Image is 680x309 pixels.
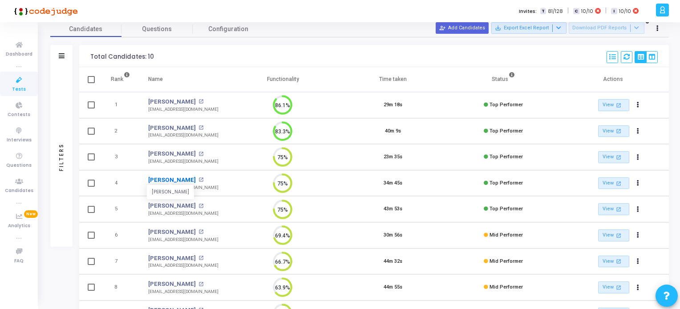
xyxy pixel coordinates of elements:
th: Functionality [228,67,338,92]
mat-icon: open_in_new [615,127,623,135]
div: Time taken [379,74,407,84]
span: 10/10 [619,8,631,15]
div: [EMAIL_ADDRESS][DOMAIN_NAME] [148,158,219,165]
mat-icon: open_in_new [615,284,623,291]
div: [EMAIL_ADDRESS][DOMAIN_NAME] [148,262,219,269]
span: Contests [8,111,30,119]
button: Actions [632,151,644,164]
div: 34m 45s [384,180,402,187]
button: Add Candidates [436,22,489,34]
a: View [598,256,629,268]
div: 29m 18s [384,101,402,109]
a: [PERSON_NAME] [148,280,196,289]
span: Questions [121,24,193,34]
div: View Options [635,51,658,63]
span: Top Performer [490,128,523,134]
div: Filters [57,108,65,206]
a: View [598,281,629,293]
a: [PERSON_NAME] [148,97,196,106]
div: [EMAIL_ADDRESS][DOMAIN_NAME] [148,289,219,295]
span: Mid Performer [490,232,523,238]
div: 44m 32s [384,258,402,265]
span: Questions [6,162,32,169]
td: 7 [101,249,139,275]
span: Candidates [5,187,33,195]
div: [EMAIL_ADDRESS][DOMAIN_NAME] [148,237,219,243]
td: 6 [101,222,139,249]
td: 1 [101,92,139,118]
mat-icon: open_in_new [615,257,623,265]
span: Mid Performer [490,284,523,290]
mat-icon: open_in_new [615,205,623,213]
button: Actions [632,229,644,242]
mat-icon: open_in_new [198,204,203,209]
th: Status [448,67,559,92]
td: 8 [101,274,139,301]
a: View [598,99,629,111]
th: Actions [559,67,669,92]
span: Configuration [208,24,248,34]
div: Total Candidates: 10 [90,53,154,60]
span: Interviews [7,136,32,144]
mat-icon: open_in_new [198,256,203,261]
a: View [598,203,629,215]
span: T [540,8,546,15]
div: 23m 35s [384,153,402,161]
label: Invites: [519,8,537,15]
mat-icon: open_in_new [198,125,203,130]
div: [EMAIL_ADDRESS][DOMAIN_NAME] [148,132,219,139]
div: Name [148,74,163,84]
span: | [567,6,569,16]
span: Candidates [50,24,121,34]
mat-icon: open_in_new [615,180,623,187]
span: C [573,8,579,15]
span: 81/128 [548,8,563,15]
mat-icon: open_in_new [198,99,203,104]
img: logo [11,2,78,20]
button: Export Excel Report [491,22,567,34]
mat-icon: open_in_new [198,177,203,182]
div: [PERSON_NAME] [147,185,194,199]
button: Download PDF Reports [569,22,644,34]
th: Rank [101,67,139,92]
span: Top Performer [490,102,523,108]
mat-icon: person_add_alt [439,25,445,31]
button: Actions [632,203,644,216]
span: Tests [12,86,26,93]
span: Analytics [8,222,30,230]
a: View [598,229,629,241]
a: [PERSON_NAME] [148,254,196,263]
button: Actions [632,125,644,137]
mat-icon: open_in_new [615,153,623,161]
span: Top Performer [490,180,523,186]
mat-icon: open_in_new [198,152,203,157]
span: Top Performer [490,206,523,212]
div: [EMAIL_ADDRESS][DOMAIN_NAME] [148,185,219,191]
span: Mid Performer [490,258,523,264]
div: 30m 56s [384,232,402,239]
mat-icon: open_in_new [615,232,623,239]
td: 4 [101,170,139,197]
td: 5 [101,196,139,222]
span: Top Performer [490,154,523,160]
button: Actions [632,255,644,268]
a: [PERSON_NAME] [148,124,196,132]
a: [PERSON_NAME] [148,228,196,237]
div: [EMAIL_ADDRESS][DOMAIN_NAME] [148,210,219,217]
button: Actions [632,281,644,294]
a: View [598,177,629,189]
td: 3 [101,144,139,170]
span: New [24,210,38,218]
div: 40m 9s [385,128,401,135]
a: [PERSON_NAME] [148,176,196,185]
a: [PERSON_NAME] [148,149,196,158]
button: Actions [632,99,644,112]
span: FAQ [14,257,24,265]
td: 2 [101,118,139,144]
mat-icon: open_in_new [615,101,623,109]
a: View [598,125,629,137]
span: Dashboard [6,51,32,58]
button: Actions [632,177,644,189]
mat-icon: save_alt [495,25,501,31]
